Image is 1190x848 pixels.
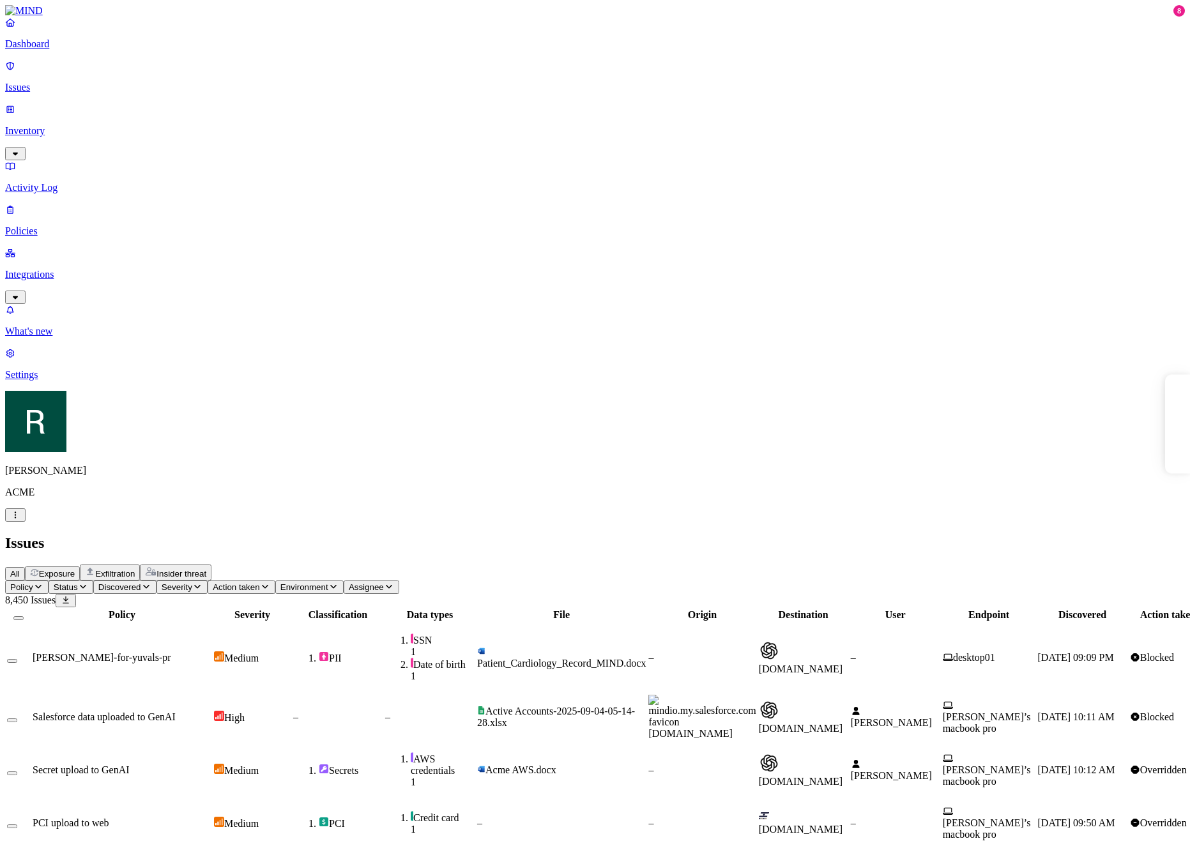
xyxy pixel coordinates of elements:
[851,817,856,828] span: –
[411,811,413,821] img: pci-line
[293,711,298,722] span: –
[319,651,329,662] img: pii
[5,182,1185,193] p: Activity Log
[39,569,75,579] span: Exposure
[7,659,17,663] button: Select row
[214,651,224,662] img: severity-medium
[214,711,224,721] img: severity-high
[953,652,995,663] span: desktop01
[411,752,475,776] div: AWS credentials
[33,764,130,775] span: Secret upload to GenAI
[224,818,259,829] span: Medium
[385,711,390,722] span: –
[1140,764,1187,775] span: Overridden
[759,753,779,773] img: chatgpt.com favicon
[5,487,1185,498] p: ACME
[5,534,1185,552] h2: Issues
[851,770,932,781] span: [PERSON_NAME]
[1140,711,1174,722] span: Blocked
[1038,609,1127,621] div: Discovered
[5,103,1185,158] a: Inventory
[943,711,1031,734] span: [PERSON_NAME]’s macbook pro
[477,658,646,669] span: Patient_Cardiology_Record_MIND.docx
[5,369,1185,381] p: Settings
[1140,652,1174,663] span: Blocked
[224,653,259,663] span: Medium
[5,269,1185,280] p: Integrations
[5,125,1185,137] p: Inventory
[7,771,17,775] button: Select row
[411,646,475,658] div: 1
[759,609,848,621] div: Destination
[648,728,733,739] span: [DOMAIN_NAME]
[33,817,109,828] span: PCI upload to web
[759,811,769,821] img: book.elal.com favicon
[851,717,932,728] span: [PERSON_NAME]
[5,304,1185,337] a: What's new
[5,5,43,17] img: MIND
[349,582,384,592] span: Assignee
[224,765,259,776] span: Medium
[319,817,383,829] div: PCI
[5,160,1185,193] a: Activity Log
[5,326,1185,337] p: What's new
[943,764,1031,787] span: [PERSON_NAME]’s macbook pro
[411,824,475,835] div: 1
[477,706,635,728] span: Active Accounts-2025-09-04-05-14-28.xlsx
[943,609,1035,621] div: Endpoint
[759,700,779,720] img: chatgpt.com favicon
[156,569,206,579] span: Insider threat
[33,609,211,621] div: Policy
[7,824,17,828] button: Select row
[411,670,475,682] div: 1
[411,811,475,824] div: Credit card
[214,817,224,827] img: severity-medium
[13,616,24,620] button: Select all
[485,764,556,775] span: Acme AWS.docx
[280,582,328,592] span: Environment
[477,817,482,828] span: –
[5,204,1185,237] a: Policies
[759,663,843,674] span: [DOMAIN_NAME]
[5,391,66,452] img: Ron Rabinovich
[1038,652,1114,663] span: [DATE] 09:09 PM
[33,711,176,722] span: Salesforce data uploaded to GenAI
[33,652,171,663] span: [PERSON_NAME]-for-yuvals-pr
[5,594,56,605] span: 8,450 Issues
[648,764,653,775] span: –
[1038,711,1115,722] span: [DATE] 10:11 AM
[759,640,779,661] img: chatgpt.com favicon
[943,817,1031,840] span: [PERSON_NAME]’s macbook pro
[162,582,192,592] span: Severity
[5,82,1185,93] p: Issues
[1038,764,1115,775] span: [DATE] 10:12 AM
[5,247,1185,302] a: Integrations
[54,582,78,592] span: Status
[5,225,1185,237] p: Policies
[319,764,383,776] div: Secrets
[648,695,756,728] img: mindio.my.salesforce.com favicon
[1140,817,1187,828] span: Overridden
[759,776,843,787] span: [DOMAIN_NAME]
[214,609,291,621] div: Severity
[411,633,475,646] div: SSN
[293,609,383,621] div: Classification
[411,658,413,668] img: pii-line
[213,582,259,592] span: Action taken
[411,633,413,644] img: pii-line
[851,652,856,663] span: –
[477,609,646,621] div: File
[7,718,17,722] button: Select row
[5,347,1185,381] a: Settings
[1173,5,1185,17] div: 8
[648,817,653,828] span: –
[5,60,1185,93] a: Issues
[319,764,329,774] img: secret
[10,569,20,579] span: All
[98,582,141,592] span: Discovered
[319,651,383,664] div: PII
[385,609,475,621] div: Data types
[648,609,756,621] div: Origin
[5,465,1185,476] p: [PERSON_NAME]
[477,765,485,773] img: microsoft-word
